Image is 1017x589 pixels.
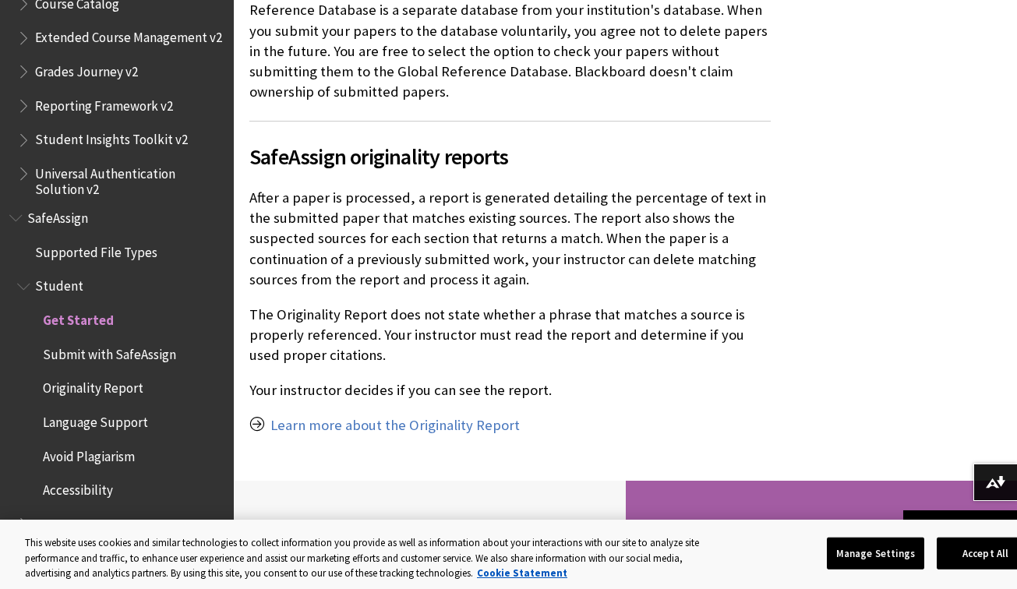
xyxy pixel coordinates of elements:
span: Extended Course Management v2 [35,25,222,46]
a: More information about your privacy, opens in a new tab [477,566,567,580]
button: Manage Settings [827,537,924,570]
span: Student [35,273,83,294]
span: Originality Report [43,376,143,397]
span: SafeAssign originality reports [249,140,771,173]
span: Accessibility [43,478,113,499]
span: Reporting Framework v2 [35,93,173,114]
a: Back to top [903,510,1017,539]
div: This website uses cookies and similar technologies to collect information you provide as well as ... [25,535,712,581]
span: SafeAssign [27,205,88,226]
span: Student Insights Toolkit v2 [35,127,188,148]
p: The Originality Report does not state whether a phrase that matches a source is properly referenc... [249,305,771,366]
span: Submit with SafeAssign [43,341,176,362]
span: Language Support [43,409,148,430]
p: After a paper is processed, a report is generated detailing the percentage of text in the submitt... [249,188,771,290]
span: Supported File Types [35,239,157,260]
span: Avoid Plagiarism [43,443,135,464]
span: Get Started [43,307,114,328]
span: Grades Journey v2 [35,58,138,79]
nav: Book outline for Blackboard SafeAssign [9,205,224,571]
p: Your instructor decides if you can see the report. [249,380,771,400]
span: Universal Authentication Solution v2 [35,160,223,197]
span: Instructor [35,511,93,532]
a: Learn more about the Originality Report [270,416,520,435]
